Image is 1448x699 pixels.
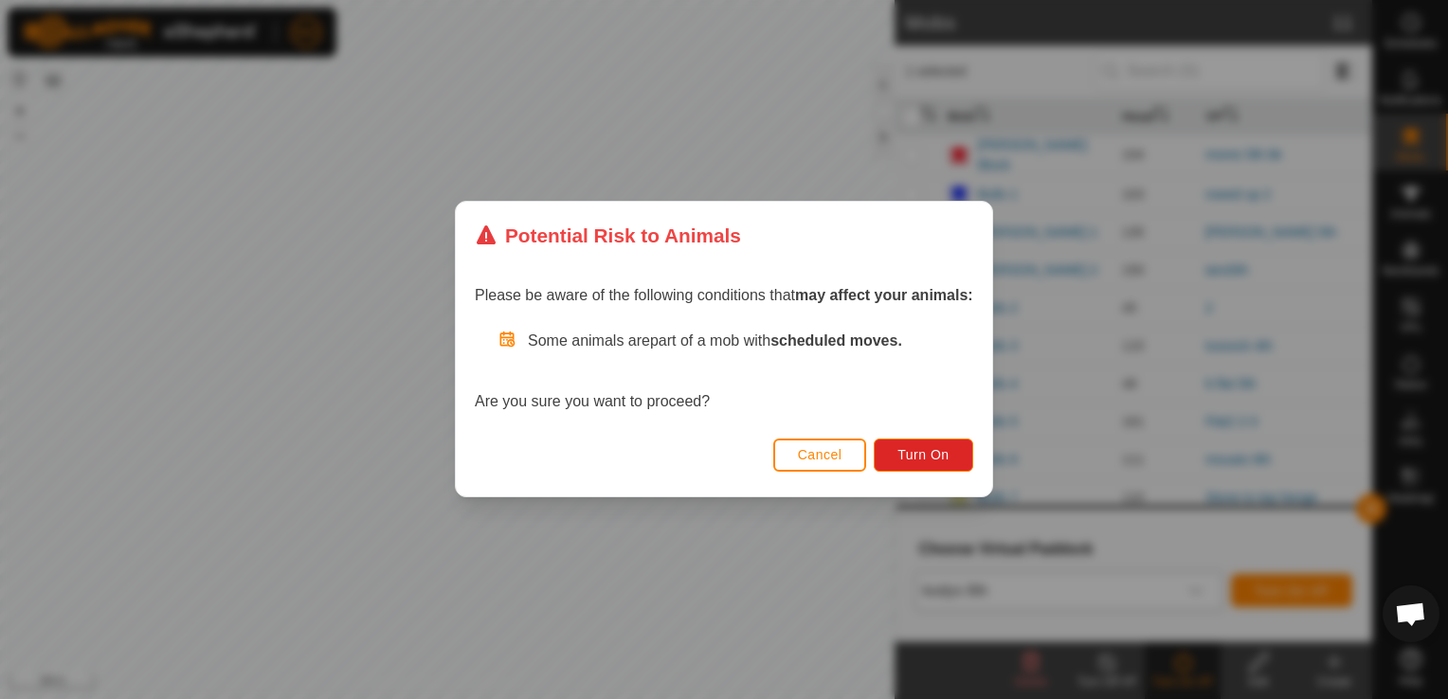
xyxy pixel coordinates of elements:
[475,331,973,414] div: Are you sure you want to proceed?
[898,448,950,463] span: Turn On
[475,288,973,304] span: Please be aware of the following conditions that
[795,288,973,304] strong: may affect your animals:
[1383,585,1439,642] a: Open chat
[798,448,842,463] span: Cancel
[770,333,902,349] strong: scheduled moves.
[528,331,973,353] p: Some animals are
[475,221,741,250] div: Potential Risk to Animals
[650,333,902,349] span: part of a mob with
[875,439,973,472] button: Turn On
[773,439,867,472] button: Cancel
